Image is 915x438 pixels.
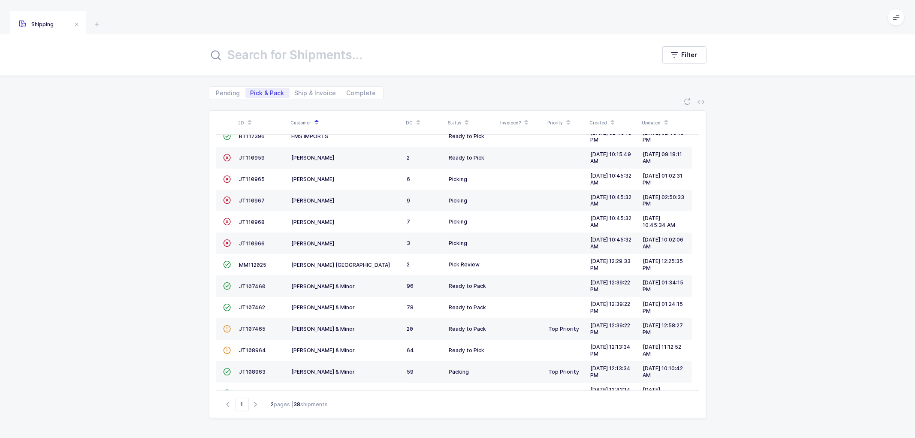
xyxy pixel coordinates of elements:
span: 64 [407,347,414,353]
span: BT112396 [239,133,265,139]
span: [DATE] 12:42:14 PM [591,387,631,400]
span: JT108963 [239,369,266,375]
span: 7 [407,218,411,225]
span: Picking [449,240,468,246]
span:  [223,218,231,225]
span: 2 [407,154,410,161]
span: JT107460 [239,283,266,290]
span: [PERSON_NAME] & Minor [292,347,355,353]
span: [DATE] 12:13:34 PM [591,344,631,357]
span: JT108964 [239,347,266,353]
div: pages | shipments [271,401,328,408]
div: Status [448,115,495,130]
span: [DATE] 12:58:27 PM [643,322,683,335]
span: JT110965 [239,176,265,182]
span: [PERSON_NAME] [292,197,335,204]
span: [DATE] 02:43:13 PM [591,130,632,143]
span:  [223,154,231,161]
div: Customer [291,115,401,130]
span: Ready to Pick [449,154,485,161]
span: [PERSON_NAME] [292,176,335,182]
span:  [223,390,231,396]
span: [DATE] 01:24:15 PM [643,301,683,314]
span:  [223,283,231,289]
span:  [223,240,231,246]
b: 2 [271,401,274,408]
span: Ready to Pick [449,347,485,353]
span: Picking [449,176,468,182]
span: [PERSON_NAME] & Minor [292,304,355,311]
span: [DATE] 02:50:33 PM [643,194,685,207]
span: [DATE] 12:13:34 PM [591,365,631,378]
span: Filter [682,51,698,59]
span: 78 [407,304,414,311]
span: Complete [347,90,376,96]
div: DC [406,115,443,130]
div: ID [239,115,286,130]
span: [PERSON_NAME] & Minor [292,326,355,332]
span: EMS IMPORTS [292,133,329,139]
span: [DATE] 01:34:15 PM [643,279,684,293]
span:  [223,369,231,375]
span: JT107462 [239,304,266,311]
span: 2 [407,261,410,268]
span: JT110967 [239,197,265,204]
span: 96 [407,283,414,289]
span: [PERSON_NAME] & Minor [292,390,355,396]
span: 9 [407,197,411,204]
span:  [223,261,231,268]
span: Pick & Pack [251,90,284,96]
span: [PERSON_NAME] [GEOGRAPHIC_DATA] [292,262,390,268]
b: 38 [294,401,301,408]
span: 6 [407,176,411,182]
span: [DATE] 10:45:32 AM [591,215,632,228]
input: Search for Shipments... [209,45,645,65]
span: [DATE] 10:02:06 AM [643,236,684,250]
span: [DATE] 10:45:32 AM [591,194,632,207]
span: [DATE] 10:15:49 AM [591,151,631,164]
span:  [223,304,231,311]
span: JT108972 [239,390,266,396]
span:  [223,347,231,353]
span: 59 [407,369,414,375]
span: [DATE] 10:10:42 AM [643,365,683,378]
span: [PERSON_NAME] [292,219,335,225]
span: Shipping [19,21,54,27]
span: [PERSON_NAME] & Minor [292,369,355,375]
span: [DATE] 08:59:34 AM [643,387,676,400]
div: Updated [642,115,689,130]
span: [DATE] 12:25:35 PM [643,258,683,271]
span: Picking [449,197,468,204]
span: Top Priority [549,390,580,396]
span: Top Priority [549,369,580,375]
span: 44 [407,390,415,396]
span: [DATE] 10:45:32 AM [591,172,632,186]
span: [DATE] 12:39:22 PM [591,322,631,335]
span:  [223,326,231,332]
span: Go to [235,398,249,411]
div: Invoiced? [501,115,543,130]
span: MM112025 [239,262,267,268]
span: Top Priority [549,326,580,332]
span: JT110966 [239,240,265,247]
span: Pending [216,90,240,96]
span:  [223,197,231,203]
span: Pick Review [449,261,480,268]
span: [DATE] 11:12:52 AM [643,344,682,357]
span: [DATE] 12:39:22 PM [591,279,631,293]
span: JT107465 [239,326,266,332]
span:  [223,176,231,182]
span: Picking [449,218,468,225]
button: Filter [662,46,707,63]
span: Ship & Invoice [295,90,336,96]
span: [PERSON_NAME] [292,240,335,247]
span: 3 [407,240,411,246]
span: Ready to Pack [449,326,486,332]
span: [DATE] 10:45:32 AM [591,236,632,250]
span: JT110968 [239,219,265,225]
span:  [223,133,231,139]
span: Ready to Pick [449,133,485,139]
span: Ready to Pack [449,390,486,396]
span: [PERSON_NAME] & Minor [292,283,355,290]
span: 20 [407,326,414,332]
